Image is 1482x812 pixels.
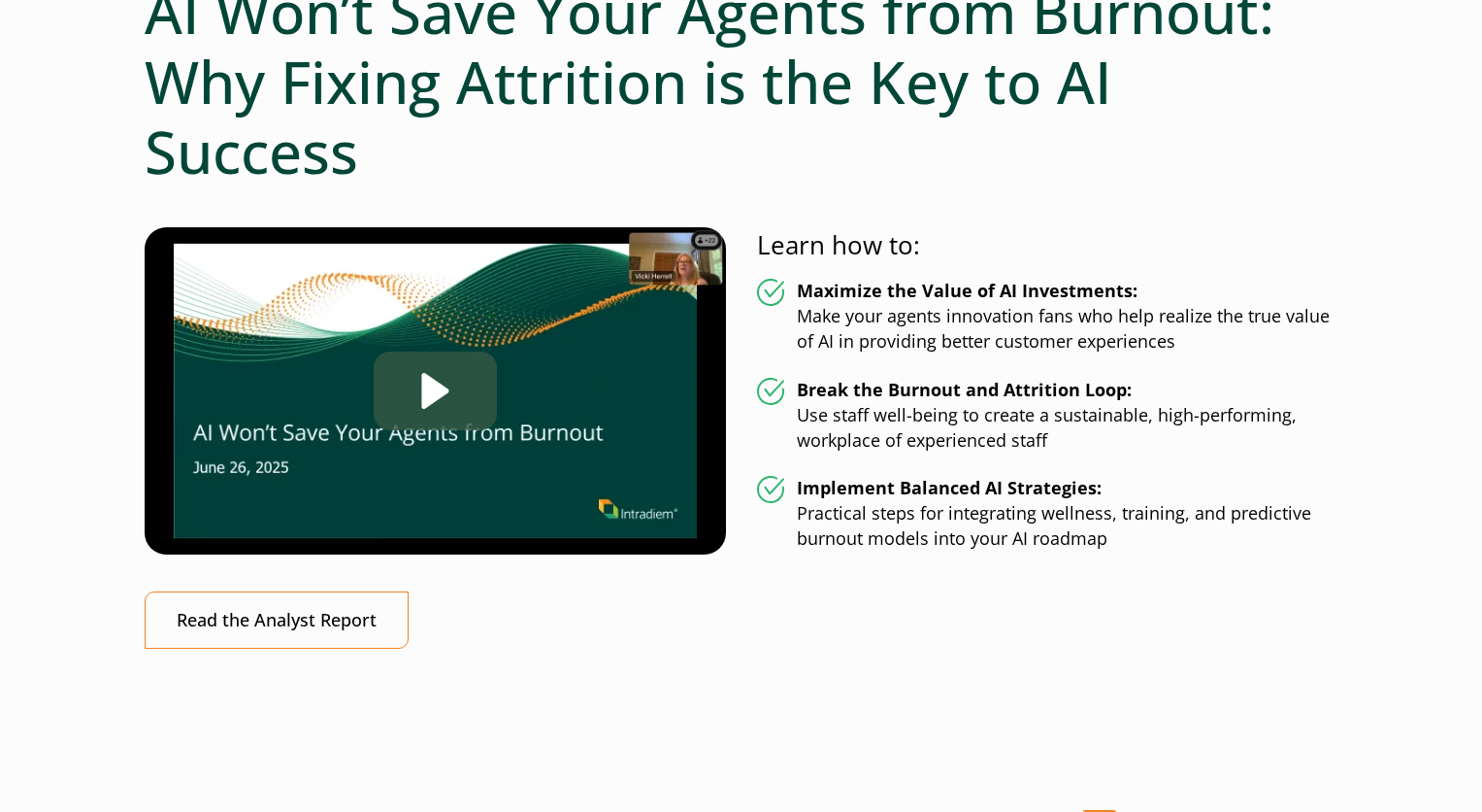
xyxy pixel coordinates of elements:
[757,227,1338,263] p: Learn how to:
[797,279,1137,302] strong: Maximize the Value of AI Investments:
[757,279,1338,355] li: Make your agents innovation fans who help realize the true value of AI in providing better custom...
[145,592,409,649] a: Link opens in a new window
[797,476,1102,499] strong: Implement Balanced AI Strategies:
[797,378,1132,401] strong: Break the Burnout and Attrition Loop:
[757,378,1338,454] li: Use staff well-being to create a sustainable, high-performing, workplace of experienced staff
[757,476,1338,552] li: Practical steps for integrating wellness, training, and predictive burnout models into your AI ro...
